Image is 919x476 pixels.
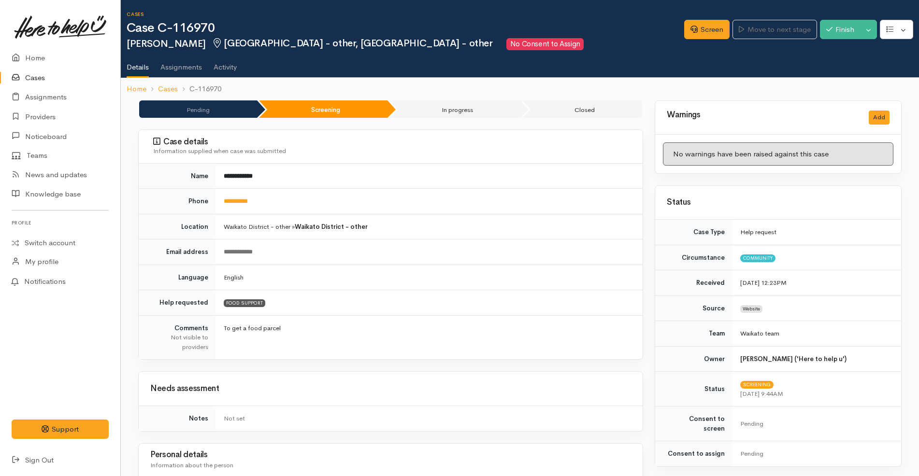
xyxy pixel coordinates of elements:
b: Waikato District - other [295,223,368,231]
td: Help request [732,220,901,245]
td: Consent to assign [655,441,732,466]
a: Assignments [160,50,202,77]
span: Screening [740,381,774,389]
div: Information supplied when case was submitted [153,146,631,156]
td: Team [655,321,732,347]
td: Owner [655,346,732,372]
button: Finish [820,20,861,40]
h3: Needs assessment [150,384,631,393]
button: Add [869,111,890,125]
a: Cases [158,84,178,95]
div: Pending [740,449,890,459]
span: Community [740,254,775,262]
td: Language [139,265,216,290]
td: Phone [139,189,216,214]
button: Support [12,420,109,439]
h3: Personal details [150,450,631,460]
h3: Warnings [667,111,857,120]
div: Pending [740,419,890,429]
div: No warnings have been raised against this case [663,142,893,166]
td: Email address [139,239,216,265]
td: Received [655,270,732,296]
a: Details [127,50,149,78]
span: Waikato District - other » [224,223,368,231]
time: [DATE] 12:23PM [740,279,787,287]
h6: Profile [12,216,109,229]
li: Pending [139,100,257,118]
td: Consent to screen [655,406,732,441]
td: Comments [139,315,216,359]
div: Not visible to providers [150,333,208,351]
li: Screening [259,100,388,118]
td: Circumstance [655,245,732,270]
td: Notes [139,406,216,431]
span: Information about the person [150,461,233,469]
h1: Case C-116970 [127,21,684,35]
span: Website [740,305,762,313]
td: Name [139,164,216,189]
span: Waikato team [740,329,779,337]
a: Home [127,84,146,95]
a: Activity [214,50,237,77]
b: [PERSON_NAME] ('Here to help u') [740,355,847,363]
span: FOOD SUPPORT [224,299,265,307]
span: [GEOGRAPHIC_DATA] - other, [GEOGRAPHIC_DATA] - other [212,37,493,49]
div: [DATE] 9:44AM [740,389,890,399]
td: Case Type [655,220,732,245]
td: Status [655,372,732,406]
td: Source [655,295,732,321]
a: Move to next stage [732,20,817,40]
td: To get a food parcel [216,315,643,359]
td: Help requested [139,290,216,316]
span: No Consent to Assign [506,38,584,50]
li: Closed [522,100,642,118]
h3: Case details [153,137,631,147]
li: C-116970 [178,84,221,95]
td: Location [139,214,216,239]
nav: breadcrumb [121,78,919,100]
li: In progress [389,100,520,118]
h2: [PERSON_NAME] [127,38,684,50]
h3: Status [667,198,890,207]
td: English [216,265,643,290]
h6: Cases [127,12,684,17]
a: Screen [684,20,730,40]
div: Not set [224,414,631,423]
